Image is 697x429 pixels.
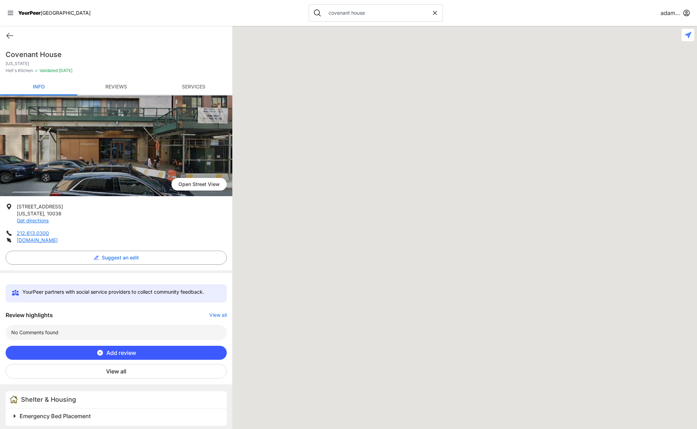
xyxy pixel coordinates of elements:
[58,68,72,73] span: [DATE]
[77,79,155,95] a: Reviews
[6,346,227,360] button: Add review
[17,230,49,236] a: 212.613.0300
[44,210,45,216] span: ,
[41,10,91,16] span: [GEOGRAPHIC_DATA]
[6,61,227,66] p: [US_STATE]
[324,9,431,16] input: Search
[155,79,232,95] a: Services
[17,203,63,209] span: [STREET_ADDRESS]
[40,68,58,73] span: Validated
[661,9,680,17] span: adamabard
[6,251,227,265] button: Suggest an edit
[106,349,136,357] span: Add review
[209,312,227,319] button: View all
[102,254,139,261] span: Suggest an edit
[18,10,41,16] span: YourPeer
[47,210,62,216] span: 10036
[17,210,44,216] span: [US_STATE]
[20,413,91,420] span: Emergency Bed Placement
[6,50,227,59] h1: Covenant House
[17,237,58,243] a: [DOMAIN_NAME]
[171,178,227,191] span: Open Street View
[34,68,38,73] span: ✓
[661,9,690,17] button: adamabard
[6,364,227,379] button: View all
[17,217,49,223] a: Get directions
[6,311,53,319] h3: Review highlights
[6,325,227,340] p: No Comments found
[18,11,91,15] a: YourPeer[GEOGRAPHIC_DATA]
[21,396,76,403] span: Shelter & Housing
[22,288,204,295] p: YourPeer partners with social service providers to collect community feedback.
[6,68,33,73] span: Hell's Kitchen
